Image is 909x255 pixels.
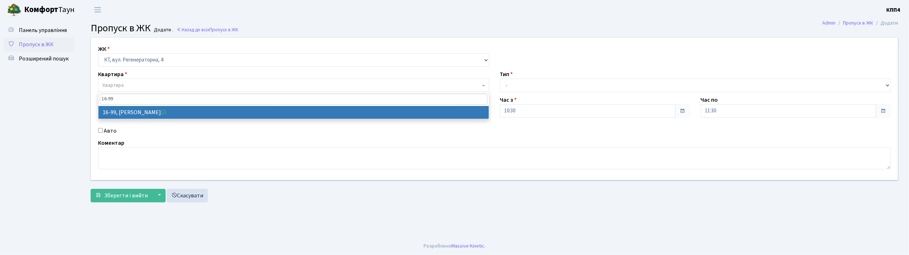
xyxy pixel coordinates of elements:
li: Додати [873,19,898,27]
span: Таун [24,4,75,16]
li: 16-99, [PERSON_NAME] [98,106,489,119]
label: ЖК [98,45,110,53]
label: Час з [500,96,517,104]
span: Зберегти і вийти [104,192,148,200]
small: Додати . [153,27,173,33]
a: Панель управління [4,23,75,37]
span: Пропуск в ЖК [91,21,151,35]
nav: breadcrumb [812,16,909,31]
label: Авто [104,127,117,135]
img: logo.png [7,3,21,17]
label: Тип [500,70,513,79]
a: Скасувати [167,189,208,202]
a: Пропуск в ЖК [4,37,75,52]
a: Massive Kinetic [451,242,484,250]
span: Розширений пошук [19,55,69,63]
button: Зберегти і вийти [91,189,152,202]
a: Назад до всіхПропуск в ЖК [177,26,238,33]
a: Пропуск в ЖК [843,19,873,27]
label: Квартира [98,70,127,79]
span: Пропуск в ЖК [19,41,54,48]
button: Переключити навігацію [89,4,107,16]
label: Коментар [98,139,124,147]
span: Панель управління [19,26,67,34]
a: КПП4 [887,6,900,14]
a: Admin [823,19,836,27]
label: Час по [701,96,718,104]
div: Розроблено . [424,242,485,250]
span: Пропуск в ЖК [209,26,238,33]
span: Квартира [103,82,124,89]
b: Комфорт [24,4,58,15]
a: Розширений пошук [4,52,75,66]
